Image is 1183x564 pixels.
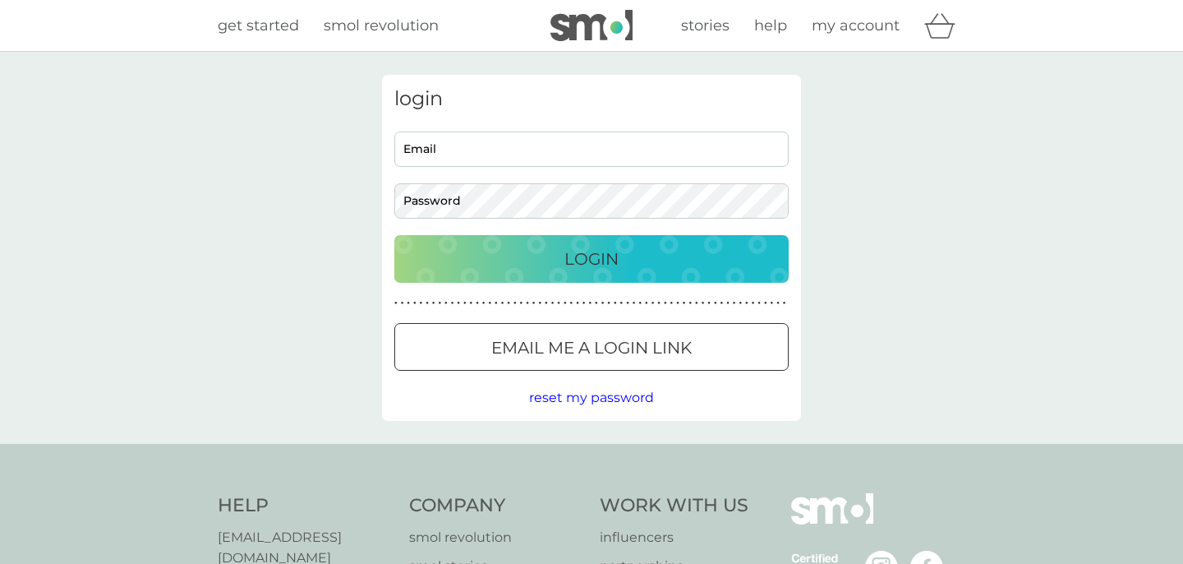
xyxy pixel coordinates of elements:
h4: Work With Us [600,493,748,519]
p: ● [413,299,417,307]
p: ● [707,299,711,307]
span: my account [812,16,900,35]
p: ● [470,299,473,307]
p: ● [595,299,598,307]
p: ● [488,299,491,307]
span: stories [681,16,730,35]
p: ● [420,299,423,307]
button: reset my password [529,387,654,409]
span: smol revolution [324,16,439,35]
p: ● [545,299,548,307]
p: ● [626,299,629,307]
a: stories [681,14,730,38]
p: ● [513,299,517,307]
p: ● [601,299,605,307]
p: ● [714,299,717,307]
img: smol [550,10,633,41]
p: ● [551,299,555,307]
p: ● [438,299,441,307]
p: ● [501,299,504,307]
p: ● [476,299,479,307]
p: ● [733,299,736,307]
p: ● [570,299,573,307]
p: ● [670,299,674,307]
p: Email me a login link [491,335,692,361]
p: ● [783,299,786,307]
p: ● [576,299,579,307]
span: help [754,16,787,35]
p: ● [620,299,624,307]
span: get started [218,16,299,35]
p: ● [607,299,610,307]
p: ● [394,299,398,307]
p: ● [526,299,529,307]
p: ● [457,299,460,307]
p: ● [407,299,410,307]
p: ● [633,299,636,307]
p: ● [757,299,761,307]
p: ● [745,299,748,307]
h3: login [394,87,789,111]
p: ● [557,299,560,307]
p: ● [426,299,429,307]
p: ● [495,299,498,307]
p: ● [683,299,686,307]
p: ● [664,299,667,307]
button: Login [394,235,789,283]
div: basket [924,9,965,42]
a: help [754,14,787,38]
p: Login [564,246,619,272]
p: ● [657,299,661,307]
p: ● [401,299,404,307]
p: ● [702,299,705,307]
p: ● [688,299,692,307]
p: ● [507,299,510,307]
p: ● [645,299,648,307]
p: ● [726,299,730,307]
p: ● [538,299,541,307]
p: ● [588,299,591,307]
p: ● [771,299,774,307]
button: Email me a login link [394,323,789,371]
p: ● [482,299,486,307]
a: smol revolution [324,14,439,38]
a: influencers [600,527,748,548]
p: ● [614,299,617,307]
p: ● [739,299,742,307]
a: my account [812,14,900,38]
p: ● [532,299,536,307]
p: ● [451,299,454,307]
p: ● [638,299,642,307]
p: ● [720,299,724,307]
h4: Company [409,493,584,519]
p: ● [564,299,567,307]
p: ● [520,299,523,307]
a: get started [218,14,299,38]
p: ● [651,299,655,307]
p: ● [695,299,698,307]
img: smol [791,493,873,549]
p: ● [432,299,435,307]
p: ● [752,299,755,307]
p: ● [776,299,780,307]
p: ● [463,299,467,307]
p: ● [444,299,448,307]
span: reset my password [529,390,654,405]
p: ● [582,299,586,307]
p: ● [764,299,767,307]
p: ● [676,299,679,307]
a: smol revolution [409,527,584,548]
h4: Help [218,493,393,519]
